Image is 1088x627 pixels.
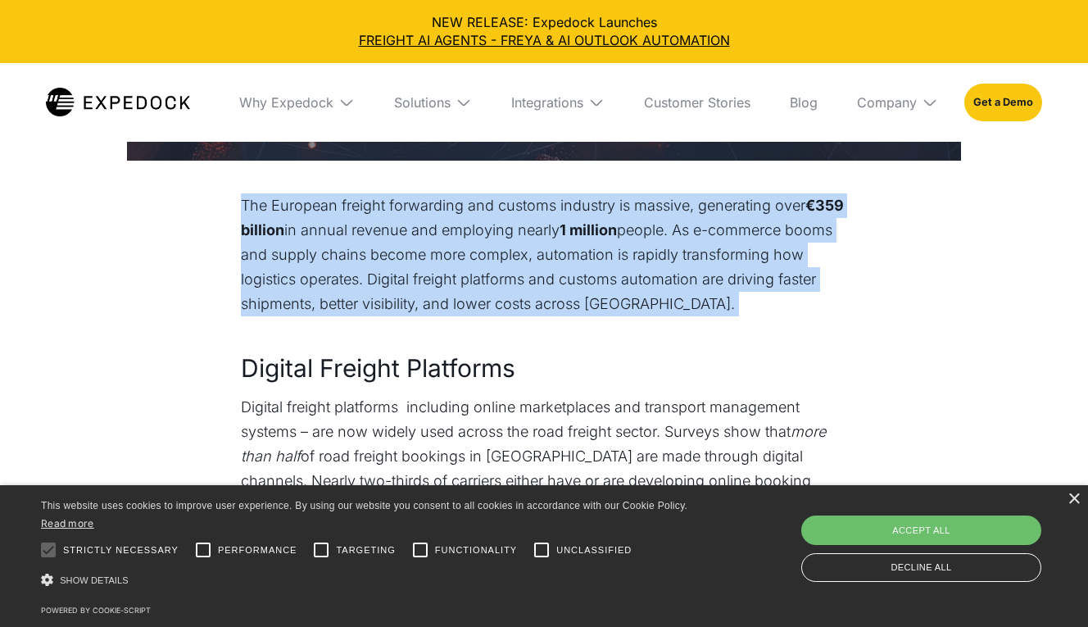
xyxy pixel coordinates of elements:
[1006,548,1088,627] div: Chat-Widget
[777,63,831,142] a: Blog
[241,395,847,518] p: Digital freight platforms including online marketplaces and transport management systems – are no...
[218,543,297,557] span: Performance
[41,517,94,529] a: Read more
[381,63,485,142] div: Solutions
[241,316,847,341] p: ‍
[41,500,687,511] span: This website uses cookies to improve user experience. By using our website you consent to all coo...
[63,543,179,557] span: Strictly necessary
[560,221,617,239] strong: 1 million
[631,63,764,142] a: Customer Stories
[964,84,1042,121] a: Get a Demo
[857,94,917,111] div: Company
[1006,548,1088,627] iframe: Chat Widget
[498,63,618,142] div: Integrations
[239,94,333,111] div: Why Expedock
[41,569,695,592] div: Show details
[41,606,151,615] a: Powered by cookie-script
[241,193,847,316] p: The European freight forwarding and customs industry is massive, generating over in annual revenu...
[394,94,451,111] div: Solutions
[336,543,395,557] span: Targeting
[60,575,129,585] span: Show details
[13,31,1075,49] a: FREIGHT AI AGENTS - FREYA & AI OUTLOOK AUTOMATION
[844,63,951,142] div: Company
[435,543,517,557] span: Functionality
[226,63,368,142] div: Why Expedock
[241,349,847,387] h3: Digital Freight Platforms
[511,94,583,111] div: Integrations
[1068,493,1080,506] div: Close
[801,516,1041,545] div: Accept all
[13,13,1075,50] div: NEW RELEASE: Expedock Launches
[801,553,1041,582] div: Decline all
[556,543,632,557] span: Unclassified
